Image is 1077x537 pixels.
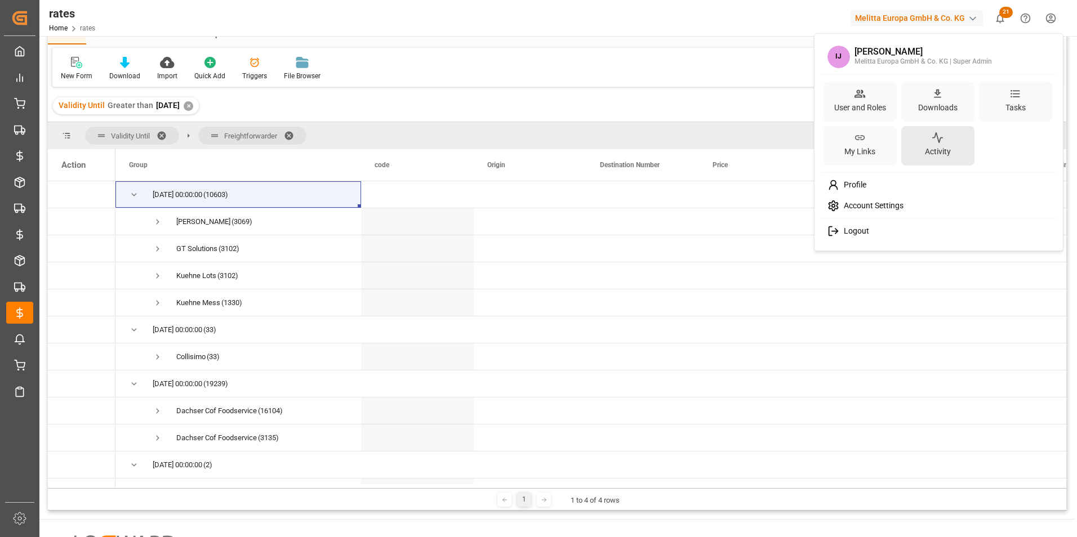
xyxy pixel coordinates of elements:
[839,180,866,190] span: Profile
[855,57,992,67] div: Melitta Europa GmbH & Co. KG | Super Admin
[839,226,869,236] span: Logout
[855,47,992,57] div: [PERSON_NAME]
[916,100,960,116] div: Downloads
[1003,100,1028,116] div: Tasks
[842,144,878,160] div: My Links
[827,46,850,68] span: IJ
[839,201,904,211] span: Account Settings
[832,100,888,116] div: User and Roles
[923,144,953,160] div: Activity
